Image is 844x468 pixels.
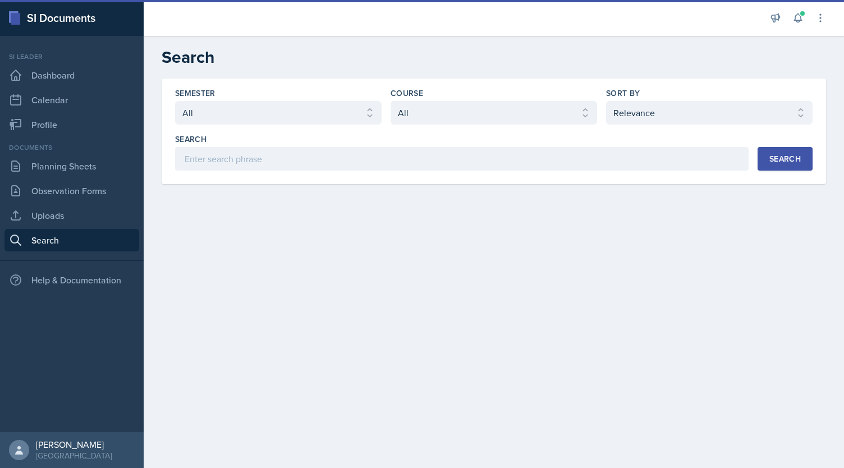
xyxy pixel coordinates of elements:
input: Enter search phrase [175,147,749,171]
label: Course [391,88,423,99]
label: Search [175,134,207,145]
a: Uploads [4,204,139,227]
a: Search [4,229,139,251]
a: Observation Forms [4,180,139,202]
a: Planning Sheets [4,155,139,177]
div: [GEOGRAPHIC_DATA] [36,450,112,461]
a: Profile [4,113,139,136]
label: Sort By [606,88,640,99]
div: Documents [4,143,139,153]
div: Si leader [4,52,139,62]
label: Semester [175,88,215,99]
h2: Search [162,47,826,67]
div: Help & Documentation [4,269,139,291]
div: Search [769,154,801,163]
a: Calendar [4,89,139,111]
a: Dashboard [4,64,139,86]
button: Search [758,147,813,171]
div: [PERSON_NAME] [36,439,112,450]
